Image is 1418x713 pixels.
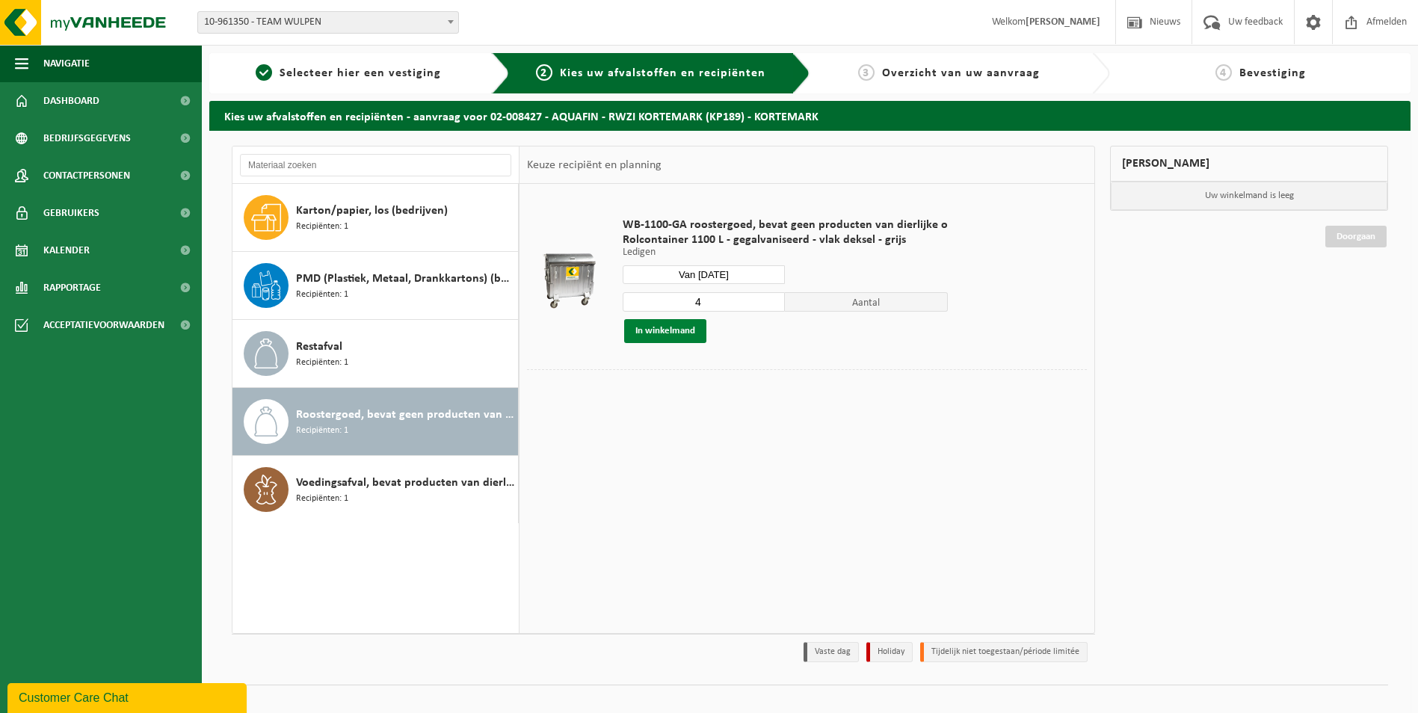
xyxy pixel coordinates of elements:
span: Gebruikers [43,194,99,232]
span: Recipiënten: 1 [296,220,348,234]
span: Overzicht van uw aanvraag [882,67,1040,79]
input: Selecteer datum [623,265,786,284]
span: 1 [256,64,272,81]
p: Uw winkelmand is leeg [1111,182,1387,210]
span: 2 [536,64,552,81]
strong: [PERSON_NAME] [1026,16,1100,28]
span: Karton/papier, los (bedrijven) [296,202,448,220]
span: Navigatie [43,45,90,82]
button: In winkelmand [624,319,706,343]
span: Roostergoed, bevat geen producten van dierlijke oorsprong [296,406,514,424]
input: Materiaal zoeken [240,154,511,176]
span: Recipiënten: 1 [296,356,348,370]
button: Roostergoed, bevat geen producten van dierlijke oorsprong Recipiënten: 1 [232,388,519,456]
span: PMD (Plastiek, Metaal, Drankkartons) (bedrijven) [296,270,514,288]
li: Vaste dag [804,642,859,662]
span: Contactpersonen [43,157,130,194]
button: Voedingsafval, bevat producten van dierlijke oorsprong, onverpakt, categorie 3 Recipiënten: 1 [232,456,519,523]
span: Dashboard [43,82,99,120]
a: 1Selecteer hier een vestiging [217,64,480,82]
span: WB-1100-GA roostergoed, bevat geen producten van dierlijke o [623,217,948,232]
span: Acceptatievoorwaarden [43,306,164,344]
li: Tijdelijk niet toegestaan/période limitée [920,642,1088,662]
a: Doorgaan [1325,226,1387,247]
span: Selecteer hier een vestiging [280,67,441,79]
span: 10-961350 - TEAM WULPEN [197,11,459,34]
span: Rapportage [43,269,101,306]
span: Kalender [43,232,90,269]
span: 4 [1215,64,1232,81]
span: 10-961350 - TEAM WULPEN [198,12,458,33]
button: PMD (Plastiek, Metaal, Drankkartons) (bedrijven) Recipiënten: 1 [232,252,519,320]
span: Kies uw afvalstoffen en recipiënten [560,67,765,79]
li: Holiday [866,642,913,662]
span: Rolcontainer 1100 L - gegalvaniseerd - vlak deksel - grijs [623,232,948,247]
span: 3 [858,64,875,81]
span: Aantal [785,292,948,312]
span: Restafval [296,338,342,356]
h2: Kies uw afvalstoffen en recipiënten - aanvraag voor 02-008427 - AQUAFIN - RWZI KORTEMARK (KP189) ... [209,101,1411,130]
span: Bedrijfsgegevens [43,120,131,157]
span: Bevestiging [1239,67,1306,79]
button: Karton/papier, los (bedrijven) Recipiënten: 1 [232,184,519,252]
iframe: chat widget [7,680,250,713]
div: Keuze recipiënt en planning [520,146,669,184]
span: Recipiënten: 1 [296,492,348,506]
span: Voedingsafval, bevat producten van dierlijke oorsprong, onverpakt, categorie 3 [296,474,514,492]
span: Recipiënten: 1 [296,288,348,302]
button: Restafval Recipiënten: 1 [232,320,519,388]
span: Recipiënten: 1 [296,424,348,438]
div: [PERSON_NAME] [1110,146,1388,182]
p: Ledigen [623,247,948,258]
